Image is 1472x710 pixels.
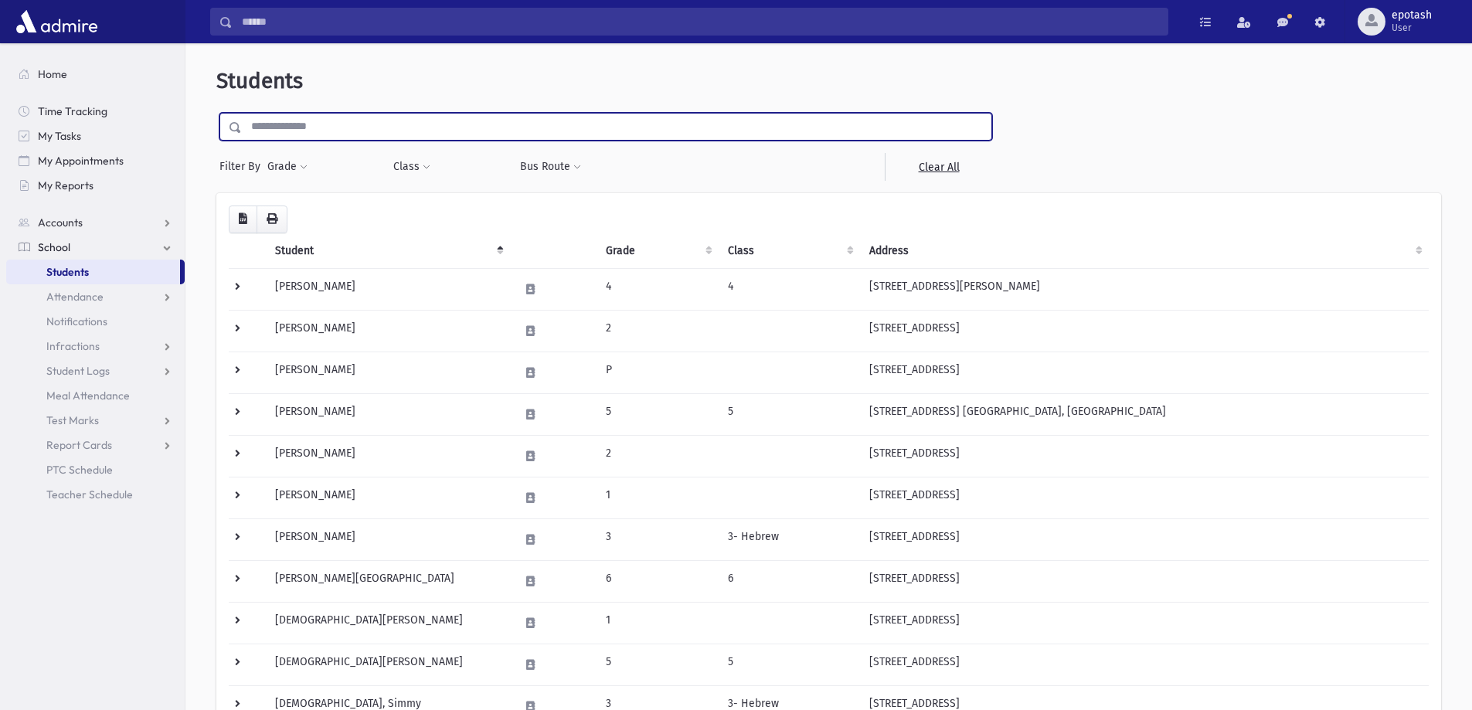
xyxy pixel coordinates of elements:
td: 5 [597,393,719,435]
span: Accounts [38,216,83,229]
td: 5 [597,644,719,685]
a: Student Logs [6,358,185,383]
span: Meal Attendance [46,389,130,403]
th: Student: activate to sort column descending [266,233,510,269]
a: School [6,235,185,260]
span: Teacher Schedule [46,487,133,501]
td: [PERSON_NAME] [266,477,510,518]
button: Class [393,153,431,181]
th: Grade: activate to sort column ascending [597,233,719,269]
td: [STREET_ADDRESS] [860,644,1429,685]
td: 1 [597,477,719,518]
td: [PERSON_NAME][GEOGRAPHIC_DATA] [266,560,510,602]
button: Bus Route [519,153,582,181]
td: [DEMOGRAPHIC_DATA][PERSON_NAME] [266,644,510,685]
span: Student Logs [46,364,110,378]
span: epotash [1392,9,1432,22]
a: Notifications [6,309,185,334]
a: PTC Schedule [6,457,185,482]
td: [DEMOGRAPHIC_DATA][PERSON_NAME] [266,602,510,644]
span: Infractions [46,339,100,353]
a: Accounts [6,210,185,235]
td: [STREET_ADDRESS] [860,602,1429,644]
td: P [597,352,719,393]
span: Time Tracking [38,104,107,118]
td: 5 [719,644,860,685]
a: Test Marks [6,408,185,433]
button: Grade [267,153,308,181]
span: My Tasks [38,129,81,143]
th: Class: activate to sort column ascending [719,233,860,269]
span: Attendance [46,290,104,304]
a: My Appointments [6,148,185,173]
span: Students [216,68,303,93]
td: 6 [719,560,860,602]
span: Test Marks [46,413,99,427]
td: 2 [597,435,719,477]
span: School [38,240,70,254]
span: PTC Schedule [46,463,113,477]
a: Students [6,260,180,284]
td: 4 [719,268,860,310]
td: [PERSON_NAME] [266,393,510,435]
input: Search [233,8,1168,36]
a: Clear All [885,153,992,181]
span: Students [46,265,89,279]
a: My Tasks [6,124,185,148]
a: Time Tracking [6,99,185,124]
span: User [1392,22,1432,34]
td: [PERSON_NAME] [266,518,510,560]
td: [PERSON_NAME] [266,268,510,310]
span: Filter By [219,158,267,175]
td: [STREET_ADDRESS][PERSON_NAME] [860,268,1429,310]
a: Infractions [6,334,185,358]
td: 6 [597,560,719,602]
a: Home [6,62,185,87]
td: [STREET_ADDRESS] [860,352,1429,393]
td: [PERSON_NAME] [266,310,510,352]
td: [STREET_ADDRESS] [860,477,1429,518]
td: [PERSON_NAME] [266,352,510,393]
td: [STREET_ADDRESS] [GEOGRAPHIC_DATA], [GEOGRAPHIC_DATA] [860,393,1429,435]
a: Attendance [6,284,185,309]
td: 4 [597,268,719,310]
td: [STREET_ADDRESS] [860,310,1429,352]
td: 5 [719,393,860,435]
span: Report Cards [46,438,112,452]
a: Report Cards [6,433,185,457]
td: 1 [597,602,719,644]
td: 3 [597,518,719,560]
button: CSV [229,206,257,233]
img: AdmirePro [12,6,101,37]
a: Meal Attendance [6,383,185,408]
td: [STREET_ADDRESS] [860,435,1429,477]
span: My Appointments [38,154,124,168]
td: [STREET_ADDRESS] [860,560,1429,602]
td: [PERSON_NAME] [266,435,510,477]
span: Home [38,67,67,81]
td: [STREET_ADDRESS] [860,518,1429,560]
th: Address: activate to sort column ascending [860,233,1429,269]
a: Teacher Schedule [6,482,185,507]
button: Print [257,206,287,233]
td: 3- Hebrew [719,518,860,560]
td: 2 [597,310,719,352]
a: My Reports [6,173,185,198]
span: Notifications [46,314,107,328]
span: My Reports [38,178,93,192]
